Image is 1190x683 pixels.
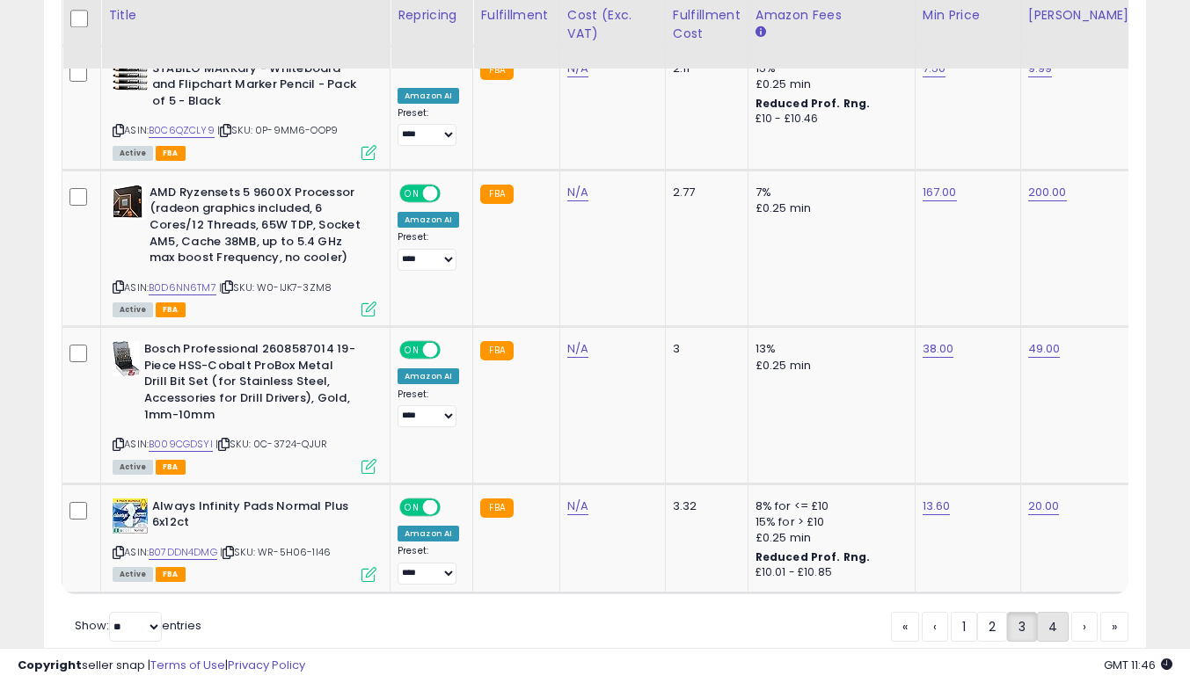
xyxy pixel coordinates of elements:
div: 3.32 [673,498,734,514]
div: ASIN: [113,498,376,580]
div: Amazon Fees [756,6,908,25]
div: Amazon AI [398,88,459,104]
b: Bosch Professional 2608587014 19-Piece HSS-Cobalt ProBox Metal Drill Bit Set (for Stainless Steel... [144,341,358,427]
span: | SKU: 0P-9MM6-OOP9 [217,123,338,137]
b: AMD Ryzensets 5 9600X Processor (radeon graphics included, 6 Cores/12 Threads, 65W TDP, Socket AM... [150,185,363,271]
span: » [1112,618,1117,636]
img: 61iObCUefTL._SL40_.jpg [113,61,148,91]
div: 3 [673,341,734,357]
span: FBA [156,460,186,475]
img: 41ojk9g4BlL._SL40_.jpg [113,341,140,376]
a: 38.00 [923,340,954,358]
a: 20.00 [1028,498,1060,515]
small: FBA [480,61,513,80]
a: 2 [977,612,1007,642]
span: All listings currently available for purchase on Amazon [113,146,153,161]
strong: Copyright [18,657,82,673]
span: ‹ [933,618,937,636]
b: Reduced Prof. Rng. [756,96,871,111]
div: Amazon AI [398,526,459,541]
span: 2025-09-18 11:46 GMT [1104,657,1172,673]
div: £0.25 min [756,358,902,374]
div: Amazon AI [398,368,459,384]
div: 13% [756,341,902,357]
span: ON [401,499,423,514]
div: ASIN: [113,61,376,158]
div: seller snap | | [18,658,305,674]
small: FBA [480,341,513,360]
div: Amazon AI [398,212,459,228]
a: B07DDN4DMG [149,545,217,560]
small: FBA [480,185,513,204]
img: 41kb8AbxbTL._SL40_.jpg [113,185,145,220]
div: Fulfillment Cost [673,6,741,43]
span: Show: entries [75,617,201,634]
span: All listings currently available for purchase on Amazon [113,567,153,582]
div: £0.25 min [756,200,902,216]
div: Title [108,6,383,25]
img: 51mtR8NWh7L._SL40_.jpg [113,498,148,534]
a: B0D6NN6TM7 [149,280,216,295]
div: Preset: [398,545,459,585]
a: 49.00 [1028,340,1061,358]
a: 4 [1037,612,1069,642]
a: Privacy Policy [228,657,305,673]
div: £0.25 min [756,76,902,92]
span: « [902,618,908,636]
span: OFF [438,343,466,358]
div: £10 - £10.46 [756,112,902,127]
small: Amazon Fees. [756,25,766,40]
span: FBA [156,567,186,582]
span: OFF [438,185,466,200]
div: ASIN: [113,341,376,471]
div: Preset: [398,107,459,147]
div: Repricing [398,6,465,25]
span: › [1083,618,1086,636]
a: 3 [1007,612,1037,642]
span: All listings currently available for purchase on Amazon [113,302,153,317]
a: 200.00 [1028,184,1067,201]
span: All listings currently available for purchase on Amazon [113,460,153,475]
div: Min Price [923,6,1013,25]
a: N/A [567,184,588,201]
a: Terms of Use [150,657,225,673]
span: OFF [438,499,466,514]
span: | SKU: W0-IJK7-3ZM8 [219,280,332,294]
div: [PERSON_NAME] [1028,6,1133,25]
div: ASIN: [113,185,376,315]
div: 8% for <= £10 [756,498,902,514]
div: £10.01 - £10.85 [756,565,902,580]
span: FBA [156,302,186,317]
div: 7% [756,185,902,200]
b: STABILO MARKdry - Whiteboard and Flipchart Marker Pencil - Pack of 5 - Black [152,61,366,114]
span: ON [401,343,423,358]
div: 2.77 [673,185,734,200]
a: B009CGDSYI [149,437,213,452]
div: Preset: [398,231,459,271]
a: N/A [567,340,588,358]
div: Cost (Exc. VAT) [567,6,658,43]
a: B0C6QZCLY9 [149,123,215,138]
a: 1 [951,612,977,642]
div: Preset: [398,389,459,428]
span: ON [401,185,423,200]
a: 167.00 [923,184,957,201]
b: Reduced Prof. Rng. [756,549,871,564]
a: N/A [567,498,588,515]
span: | SKU: 0C-3724-QJUR [215,437,327,451]
span: | SKU: WR-5H06-1I46 [220,545,331,559]
div: Fulfillment [480,6,551,25]
a: 13.60 [923,498,951,515]
b: Always Infinity Pads Normal Plus 6x12ct [152,498,366,535]
small: FBA [480,498,513,518]
span: FBA [156,146,186,161]
div: 15% for > £10 [756,514,902,530]
div: £0.25 min [756,530,902,546]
